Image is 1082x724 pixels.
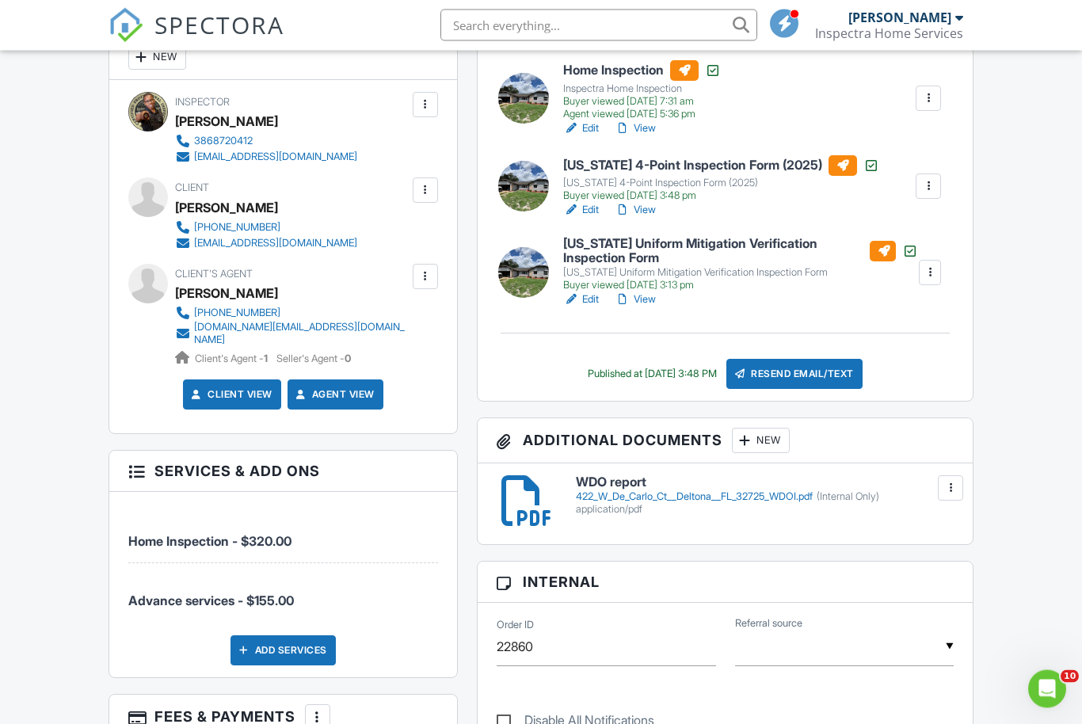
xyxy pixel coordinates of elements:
[563,83,721,96] div: Inspectra Home Inspection
[563,238,917,265] h6: [US_STATE] Uniform Mitigation Verification Inspection Form
[128,534,291,550] span: Home Inspection - $320.00
[175,306,409,322] a: [PHONE_NUMBER]
[175,196,278,220] div: [PERSON_NAME]
[576,504,954,516] div: application/pdf
[293,387,375,403] a: Agent View
[576,491,954,504] div: 422_W_De_Carlo_Ct__Deltona__FL_32725_WDOI.pdf
[194,322,409,347] div: [DOMAIN_NAME][EMAIL_ADDRESS][DOMAIN_NAME]
[195,353,270,365] span: Client's Agent -
[175,110,278,134] div: [PERSON_NAME]
[128,564,438,623] li: Service: Advance services
[175,134,357,150] a: 3868720412
[175,236,357,252] a: [EMAIL_ADDRESS][DOMAIN_NAME]
[497,619,534,633] label: Order ID
[175,150,357,166] a: [EMAIL_ADDRESS][DOMAIN_NAME]
[563,156,879,177] h6: [US_STATE] 4-Point Inspection Form (2025)
[576,476,954,516] a: WDO report 422_W_De_Carlo_Ct__Deltona__FL_32725_WDOI.pdf(Internal Only) application/pdf
[175,269,253,280] span: Client's Agent
[440,10,757,41] input: Search everything...
[735,617,802,631] label: Referral source
[563,61,721,82] h6: Home Inspection
[478,562,973,604] h3: Internal
[563,280,917,292] div: Buyer viewed [DATE] 3:13 pm
[345,353,351,365] strong: 0
[563,292,599,308] a: Edit
[478,419,973,464] h3: Additional Documents
[175,282,278,306] a: [PERSON_NAME]
[563,96,721,109] div: Buyer viewed [DATE] 7:31 am
[154,8,284,41] span: SPECTORA
[276,353,351,365] span: Seller's Agent -
[615,292,656,308] a: View
[264,353,268,365] strong: 1
[588,368,717,381] div: Published at [DATE] 3:48 PM
[1061,670,1079,683] span: 10
[848,10,951,25] div: [PERSON_NAME]
[817,491,879,503] span: (Internal Only)
[194,307,280,320] div: [PHONE_NUMBER]
[563,156,879,204] a: [US_STATE] 4-Point Inspection Form (2025) [US_STATE] 4-Point Inspection Form (2025) Buyer viewed ...
[563,61,721,121] a: Home Inspection Inspectra Home Inspection Buyer viewed [DATE] 7:31 am Agent viewed [DATE] 5:36 pm
[128,505,438,564] li: Service: Home Inspection
[194,238,357,250] div: [EMAIL_ADDRESS][DOMAIN_NAME]
[194,151,357,164] div: [EMAIL_ADDRESS][DOMAIN_NAME]
[1028,670,1066,708] iframe: Intercom live chat
[563,190,879,203] div: Buyer viewed [DATE] 3:48 pm
[576,476,954,490] h6: WDO report
[563,121,599,137] a: Edit
[563,203,599,219] a: Edit
[615,203,656,219] a: View
[230,636,336,666] div: Add Services
[563,267,917,280] div: [US_STATE] Uniform Mitigation Verification Inspection Form
[189,387,272,403] a: Client View
[175,182,209,194] span: Client
[563,238,917,292] a: [US_STATE] Uniform Mitigation Verification Inspection Form [US_STATE] Uniform Mitigation Verifica...
[175,322,409,347] a: [DOMAIN_NAME][EMAIL_ADDRESS][DOMAIN_NAME]
[815,25,963,41] div: Inspectra Home Services
[194,222,280,234] div: [PHONE_NUMBER]
[109,21,284,55] a: SPECTORA
[194,135,253,148] div: 3868720412
[563,109,721,121] div: Agent viewed [DATE] 5:36 pm
[109,8,143,43] img: The Best Home Inspection Software - Spectora
[615,121,656,137] a: View
[128,593,294,609] span: Advance services - $155.00
[563,177,879,190] div: [US_STATE] 4-Point Inspection Form (2025)
[175,220,357,236] a: [PHONE_NUMBER]
[732,429,790,454] div: New
[109,452,457,493] h3: Services & Add ons
[726,360,863,390] div: Resend Email/Text
[175,97,230,109] span: Inspector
